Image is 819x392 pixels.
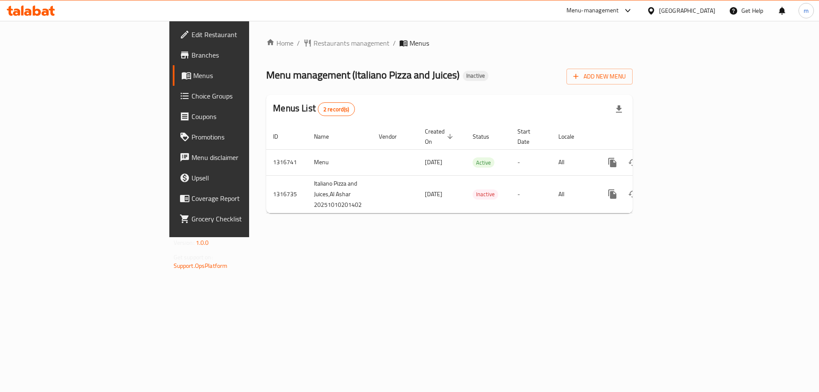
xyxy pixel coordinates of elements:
[318,105,354,113] span: 2 record(s)
[192,91,299,101] span: Choice Groups
[595,124,691,150] th: Actions
[173,147,306,168] a: Menu disclaimer
[463,71,488,81] div: Inactive
[425,126,456,147] span: Created On
[425,189,442,200] span: [DATE]
[193,70,299,81] span: Menus
[473,189,498,200] div: Inactive
[609,99,629,119] div: Export file
[273,131,289,142] span: ID
[307,175,372,213] td: Italiano Pizza and Juices,Al Ashar 20251010201402
[602,184,623,204] button: more
[623,184,643,204] button: Change Status
[566,69,633,84] button: Add New Menu
[307,149,372,175] td: Menu
[473,158,494,168] span: Active
[192,132,299,142] span: Promotions
[602,152,623,173] button: more
[173,168,306,188] a: Upsell
[192,111,299,122] span: Coupons
[173,65,306,86] a: Menus
[318,102,355,116] div: Total records count
[192,29,299,40] span: Edit Restaurant
[511,175,552,213] td: -
[511,149,552,175] td: -
[659,6,715,15] div: [GEOGRAPHIC_DATA]
[266,65,459,84] span: Menu management ( Italiano Pizza and Juices )
[173,45,306,65] a: Branches
[266,124,691,213] table: enhanced table
[192,193,299,203] span: Coverage Report
[379,131,408,142] span: Vendor
[173,188,306,209] a: Coverage Report
[266,38,633,48] nav: breadcrumb
[174,260,228,271] a: Support.OpsPlatform
[192,214,299,224] span: Grocery Checklist
[174,252,213,263] span: Get support on:
[192,152,299,163] span: Menu disclaimer
[192,173,299,183] span: Upsell
[425,157,442,168] span: [DATE]
[552,175,595,213] td: All
[314,38,389,48] span: Restaurants management
[409,38,429,48] span: Menus
[173,106,306,127] a: Coupons
[473,157,494,168] div: Active
[517,126,541,147] span: Start Date
[393,38,396,48] li: /
[804,6,809,15] span: m
[173,86,306,106] a: Choice Groups
[573,71,626,82] span: Add New Menu
[174,237,195,248] span: Version:
[196,237,209,248] span: 1.0.0
[173,24,306,45] a: Edit Restaurant
[558,131,585,142] span: Locale
[463,72,488,79] span: Inactive
[173,127,306,147] a: Promotions
[473,189,498,199] span: Inactive
[303,38,389,48] a: Restaurants management
[173,209,306,229] a: Grocery Checklist
[314,131,340,142] span: Name
[566,6,619,16] div: Menu-management
[192,50,299,60] span: Branches
[473,131,500,142] span: Status
[623,152,643,173] button: Change Status
[552,149,595,175] td: All
[273,102,354,116] h2: Menus List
